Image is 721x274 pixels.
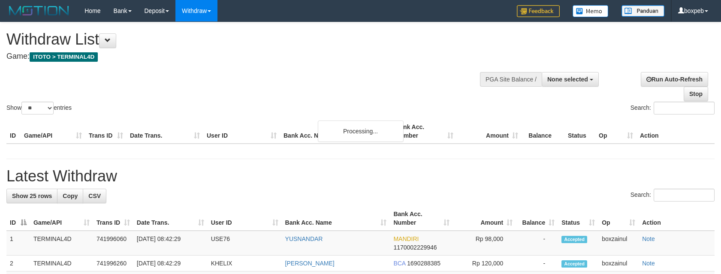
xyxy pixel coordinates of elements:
div: Processing... [318,120,404,142]
th: Game/API [21,119,85,144]
td: - [516,256,558,271]
th: ID: activate to sort column descending [6,206,30,231]
th: Amount [457,119,522,144]
th: Balance: activate to sort column ascending [516,206,558,231]
th: Date Trans.: activate to sort column ascending [133,206,208,231]
td: KHELIX [208,256,282,271]
a: Show 25 rows [6,189,57,203]
a: Note [642,260,655,267]
td: - [516,231,558,256]
a: Note [642,235,655,242]
span: Copy 1690288385 to clipboard [407,260,440,267]
td: Rp 98,000 [453,231,516,256]
h4: Game: [6,52,472,61]
td: boxzainul [598,231,639,256]
span: BCA [393,260,405,267]
th: ID [6,119,21,144]
td: 1 [6,231,30,256]
th: Action [639,206,715,231]
div: PGA Site Balance / [480,72,542,87]
span: Copy 1170002229946 to clipboard [393,244,437,251]
td: TERMINAL4D [30,231,93,256]
td: [DATE] 08:42:29 [133,256,208,271]
th: Bank Acc. Number [392,119,457,144]
th: Op [595,119,637,144]
input: Search: [654,189,715,202]
th: Date Trans. [127,119,203,144]
img: Feedback.jpg [517,5,560,17]
label: Show entries [6,102,72,114]
a: Stop [684,87,708,101]
span: Show 25 rows [12,193,52,199]
td: 741996260 [93,256,133,271]
th: Action [637,119,715,144]
span: Copy [63,193,78,199]
a: CSV [83,189,106,203]
td: 741996060 [93,231,133,256]
span: Accepted [561,236,587,243]
label: Search: [630,102,715,114]
th: User ID: activate to sort column ascending [208,206,282,231]
th: Trans ID [85,119,127,144]
a: [PERSON_NAME] [285,260,335,267]
span: ITOTO > TERMINAL4D [30,52,98,62]
td: Rp 120,000 [453,256,516,271]
span: None selected [547,76,588,83]
th: Amount: activate to sort column ascending [453,206,516,231]
td: 2 [6,256,30,271]
td: boxzainul [598,256,639,271]
th: Game/API: activate to sort column ascending [30,206,93,231]
img: Button%20Memo.svg [573,5,609,17]
h1: Latest Withdraw [6,168,715,185]
a: Copy [57,189,83,203]
th: Status [564,119,595,144]
img: MOTION_logo.png [6,4,72,17]
span: Accepted [561,260,587,268]
td: USE76 [208,231,282,256]
select: Showentries [21,102,54,114]
th: Bank Acc. Name [280,119,392,144]
th: Op: activate to sort column ascending [598,206,639,231]
th: User ID [203,119,280,144]
td: TERMINAL4D [30,256,93,271]
span: MANDIRI [393,235,419,242]
button: None selected [542,72,599,87]
th: Bank Acc. Name: activate to sort column ascending [282,206,390,231]
label: Search: [630,189,715,202]
img: panduan.png [621,5,664,17]
h1: Withdraw List [6,31,472,48]
th: Status: activate to sort column ascending [558,206,598,231]
a: YUSNANDAR [285,235,323,242]
th: Bank Acc. Number: activate to sort column ascending [390,206,453,231]
span: CSV [88,193,101,199]
th: Trans ID: activate to sort column ascending [93,206,133,231]
td: [DATE] 08:42:29 [133,231,208,256]
a: Run Auto-Refresh [641,72,708,87]
input: Search: [654,102,715,114]
th: Balance [522,119,564,144]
